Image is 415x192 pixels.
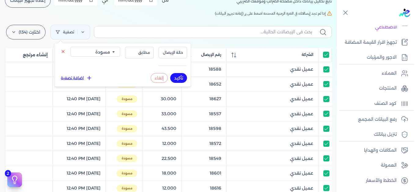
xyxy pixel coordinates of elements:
span: الشركة [302,52,313,57]
p: الاجور والمرتبات [367,54,397,61]
td: 18598 [181,121,226,136]
span: عميل نقدي [290,111,313,117]
td: 22.500 [142,151,181,166]
span: عميل نقدي [290,170,313,176]
input: بحث في الإيصالات الحالية... [99,29,312,35]
span: عميل نقدي [290,185,313,191]
td: [DATE] 12:40 PM [53,106,106,121]
td: 18.000 [142,166,181,181]
a: عميل نقدي [231,155,313,162]
span: حالة الإيصال [163,50,183,55]
span: مطابق [129,50,150,55]
span: 2 [5,170,11,177]
a: رفع البيانات المجمع [337,113,411,126]
td: 30.000 [142,91,181,106]
span: رقم الإيصال [201,52,221,57]
span: عميل نقدي [290,81,313,87]
a: عميل نقدي [231,96,313,102]
a: عميل نقدي [231,81,313,87]
td: 18549 [181,151,226,166]
span: مسودة [117,170,137,177]
span: عميل نقدي [290,140,313,147]
span: عميل نقدي [290,66,313,72]
span: مسودة [117,95,137,103]
span: عميل نقدي [290,125,313,132]
a: تنزيل بياناتك [337,128,411,141]
td: 33.000 [142,106,181,121]
p: كود الصنف [374,100,397,108]
td: 18601 [181,166,226,181]
p: العمولة [381,161,397,169]
span: إنشاء مرتجع [23,52,48,58]
button: تأكيد [170,73,187,83]
span: مسودة [117,155,137,162]
p: المنتجات [379,84,397,92]
td: [DATE] 12:40 PM [53,121,106,136]
p: المكافات والهدايا [364,146,397,154]
label: اختارت (134) [6,25,46,39]
td: [DATE] 12:40 PM [53,166,106,181]
p: العملاء [382,69,397,77]
span: مسودة [117,125,137,132]
p: تجهيز اقرار القيمة المضافة [345,39,397,46]
a: الاجور والمرتبات [337,51,411,64]
a: كود الصنف [337,97,411,110]
td: 18557 [181,106,226,121]
td: 18572 [181,136,226,151]
a: عميل نقدي [231,66,313,72]
a: تصفية [50,25,90,39]
a: الخطط والأسعار [337,174,411,187]
td: [DATE] 12:40 PM [53,77,106,92]
td: 18652 [181,77,226,92]
td: [DATE] 12:40 PM [53,62,106,77]
td: 12.000 [142,136,181,151]
a: عميل نقدي [231,170,313,176]
p: الخطط والأسعار [366,177,397,185]
a: العمولة [337,159,411,172]
a: عميل نقدي [231,111,313,117]
td: [DATE] 12:40 PM [53,91,106,106]
td: 18588 [181,62,226,77]
a: المنتجات [337,82,411,95]
span: إذا لم تجد إيصالاتك في الفترة الزمنية المحددة اضغط على زر (إعادة تجهيز البيانات) [215,11,326,16]
a: العملاء [337,67,411,80]
td: [DATE] 12:40 PM [53,151,106,166]
button: اضافة تصفية [58,74,95,82]
p: رفع البيانات المجمع [358,116,397,124]
a: المكافات والهدايا [337,144,411,157]
a: عميل نقدي [231,125,313,132]
img: logo [399,9,410,17]
td: [DATE] 12:40 PM [53,136,106,151]
a: عميل نقدي [231,185,313,191]
button: إلغاء [151,73,168,83]
td: 18627 [181,91,226,106]
span: عميل نقدي [290,155,313,162]
td: 43.500 [142,121,181,136]
span: مسودة [117,110,137,118]
button: حالة الإيصال [159,47,187,58]
a: تجهيز اقرار القيمة المضافة [337,36,411,49]
span: مسودة [117,185,137,192]
button: مطابق [125,47,154,58]
a: عميل نقدي [231,140,313,147]
p: تنزيل بياناتك [374,131,397,138]
span: مسودة [117,140,137,147]
button: 2 [7,172,22,187]
span: عميل نقدي [290,96,313,102]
